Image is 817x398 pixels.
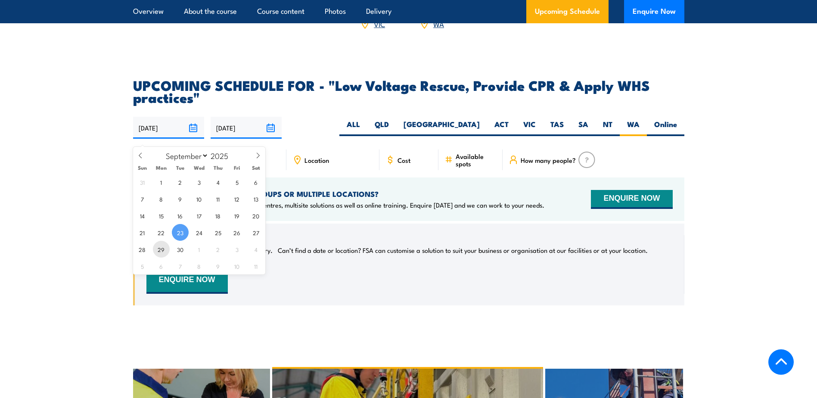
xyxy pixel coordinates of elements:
[227,165,246,171] span: Fri
[248,258,264,274] span: October 11, 2025
[229,190,245,207] span: September 12, 2025
[191,258,208,274] span: October 8, 2025
[229,207,245,224] span: September 19, 2025
[172,174,189,190] span: September 2, 2025
[172,224,189,241] span: September 23, 2025
[374,19,385,29] a: VIC
[210,224,227,241] span: September 25, 2025
[210,207,227,224] span: September 18, 2025
[339,119,367,136] label: ALL
[229,224,245,241] span: September 26, 2025
[398,156,410,164] span: Cost
[571,119,596,136] label: SA
[146,268,228,294] button: ENQUIRE NOW
[153,224,170,241] span: September 22, 2025
[248,241,264,258] span: October 4, 2025
[620,119,647,136] label: WA
[229,174,245,190] span: September 5, 2025
[208,165,227,171] span: Thu
[146,201,544,209] p: We offer onsite training, training at our centres, multisite solutions as well as online training...
[456,152,497,167] span: Available spots
[191,174,208,190] span: September 3, 2025
[521,156,576,164] span: How many people?
[210,241,227,258] span: October 2, 2025
[591,190,672,209] button: ENQUIRE NOW
[210,258,227,274] span: October 9, 2025
[134,190,151,207] span: September 7, 2025
[153,258,170,274] span: October 6, 2025
[229,258,245,274] span: October 10, 2025
[153,190,170,207] span: September 8, 2025
[191,241,208,258] span: October 1, 2025
[210,174,227,190] span: September 4, 2025
[487,119,516,136] label: ACT
[152,165,171,171] span: Mon
[396,119,487,136] label: [GEOGRAPHIC_DATA]
[433,19,444,29] a: WA
[134,241,151,258] span: September 28, 2025
[211,117,282,139] input: To date
[134,174,151,190] span: August 31, 2025
[516,119,543,136] label: VIC
[191,224,208,241] span: September 24, 2025
[191,190,208,207] span: September 10, 2025
[153,207,170,224] span: September 15, 2025
[278,246,648,255] p: Can’t find a date or location? FSA can customise a solution to suit your business or organisation...
[172,190,189,207] span: September 9, 2025
[304,156,329,164] span: Location
[647,119,684,136] label: Online
[172,258,189,274] span: October 7, 2025
[153,241,170,258] span: September 29, 2025
[248,174,264,190] span: September 6, 2025
[596,119,620,136] label: NT
[229,241,245,258] span: October 3, 2025
[134,224,151,241] span: September 21, 2025
[171,165,189,171] span: Tue
[134,207,151,224] span: September 14, 2025
[246,165,265,171] span: Sat
[133,165,152,171] span: Sun
[134,258,151,274] span: October 5, 2025
[189,165,208,171] span: Wed
[248,224,264,241] span: September 27, 2025
[191,207,208,224] span: September 17, 2025
[172,207,189,224] span: September 16, 2025
[146,189,544,199] h4: NEED TRAINING FOR LARGER GROUPS OR MULTIPLE LOCATIONS?
[210,190,227,207] span: September 11, 2025
[248,190,264,207] span: September 13, 2025
[133,117,204,139] input: From date
[208,150,237,161] input: Year
[543,119,571,136] label: TAS
[153,174,170,190] span: September 1, 2025
[248,207,264,224] span: September 20, 2025
[133,79,684,103] h2: UPCOMING SCHEDULE FOR - "Low Voltage Rescue, Provide CPR & Apply WHS practices"
[162,150,208,161] select: Month
[367,119,396,136] label: QLD
[172,241,189,258] span: September 30, 2025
